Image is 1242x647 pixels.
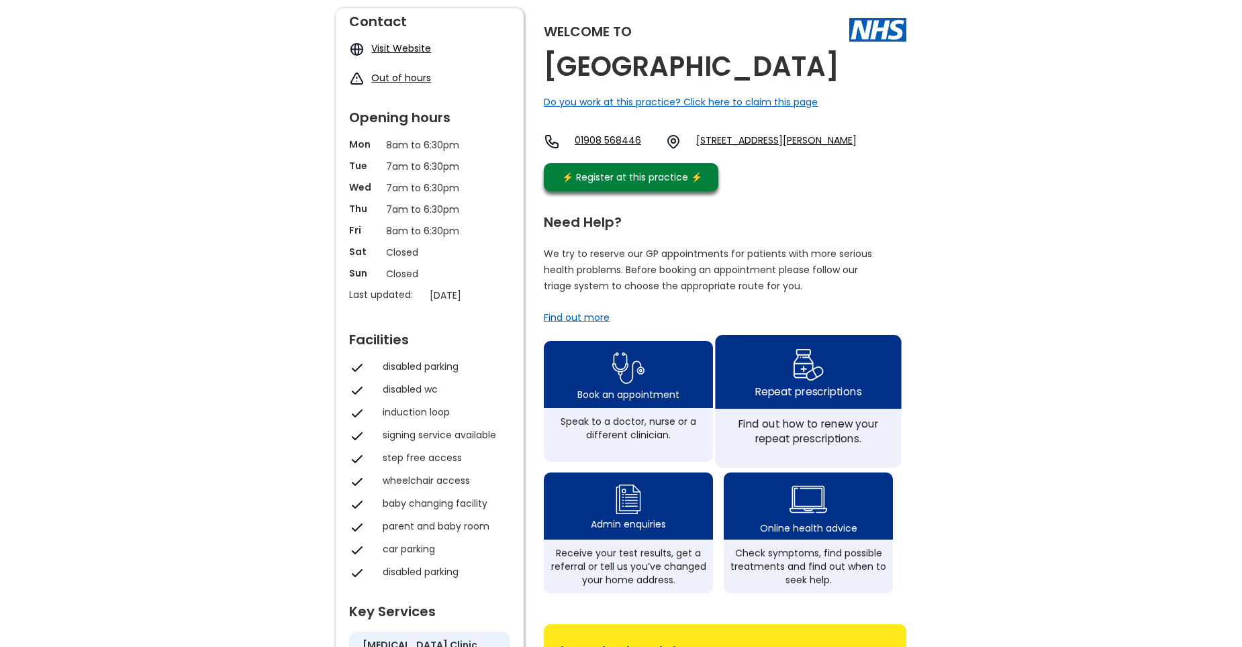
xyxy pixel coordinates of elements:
[349,326,510,346] div: Facilities
[386,138,473,152] p: 8am to 6:30pm
[349,138,379,151] p: Mon
[383,565,504,579] div: disabled parking
[715,335,901,468] a: repeat prescription iconRepeat prescriptionsFind out how to renew your repeat prescriptions.
[349,159,379,172] p: Tue
[386,202,473,217] p: 7am to 6:30pm
[792,345,824,384] img: repeat prescription icon
[383,519,504,533] div: parent and baby room
[730,546,886,587] div: Check symptoms, find possible treatments and find out when to seek help.
[371,42,431,55] a: Visit Website
[383,474,504,487] div: wheelchair access
[383,405,504,419] div: induction loop
[383,383,504,396] div: disabled wc
[544,341,713,462] a: book appointment icon Book an appointmentSpeak to a doctor, nurse or a different clinician.
[349,8,510,28] div: Contact
[849,18,906,41] img: The NHS logo
[349,71,365,87] img: exclamation icon
[430,288,517,303] p: [DATE]
[349,245,379,258] p: Sat
[383,360,504,373] div: disabled parking
[349,104,510,124] div: Opening hours
[612,348,644,388] img: book appointment icon
[591,517,666,531] div: Admin enquiries
[544,163,718,191] a: ⚡️ Register at this practice ⚡️
[575,134,655,150] a: 01908 568446
[544,246,873,294] p: We try to reserve our GP appointments for patients with more serious health problems. Before book...
[614,481,643,517] img: admin enquiry icon
[544,95,818,109] a: Do you work at this practice? Click here to claim this page
[383,497,504,510] div: baby changing facility
[544,52,839,82] h2: [GEOGRAPHIC_DATA]
[349,266,379,280] p: Sun
[665,134,681,150] img: practice location icon
[544,209,893,229] div: Need Help?
[790,477,827,521] img: health advice icon
[349,288,423,301] p: Last updated:
[724,472,893,593] a: health advice iconOnline health adviceCheck symptoms, find possible treatments and find out when ...
[760,521,857,535] div: Online health advice
[386,181,473,195] p: 7am to 6:30pm
[386,266,473,281] p: Closed
[551,546,706,587] div: Receive your test results, get a referral or tell us you’ve changed your home address.
[383,428,504,442] div: signing service available
[555,170,709,185] div: ⚡️ Register at this practice ⚡️
[722,416,894,446] div: Find out how to renew your repeat prescriptions.
[386,245,473,260] p: Closed
[544,472,713,593] a: admin enquiry iconAdmin enquiriesReceive your test results, get a referral or tell us you’ve chan...
[577,388,679,401] div: Book an appointment
[755,384,861,399] div: Repeat prescriptions
[551,415,706,442] div: Speak to a doctor, nurse or a different clinician.
[383,542,504,556] div: car parking
[386,159,473,174] p: 7am to 6:30pm
[696,134,857,150] a: [STREET_ADDRESS][PERSON_NAME]
[544,134,560,150] img: telephone icon
[349,202,379,215] p: Thu
[544,311,610,324] a: Find out more
[349,181,379,194] p: Wed
[371,71,431,85] a: Out of hours
[383,451,504,464] div: step free access
[386,223,473,238] p: 8am to 6:30pm
[349,598,510,618] div: Key Services
[544,25,632,38] div: Welcome to
[349,223,379,237] p: Fri
[349,42,365,57] img: globe icon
